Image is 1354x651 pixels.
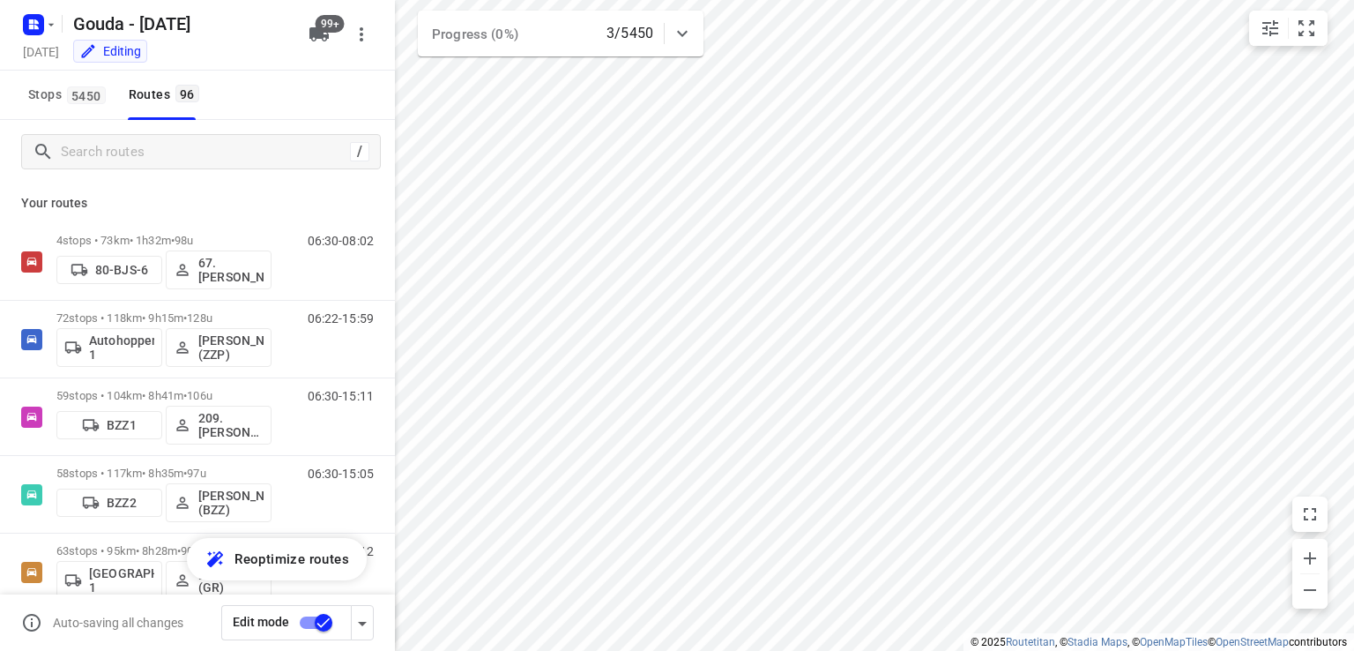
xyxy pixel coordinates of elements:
button: 80-BJS-6 [56,256,162,284]
a: OpenMapTiles [1140,636,1208,648]
button: [PERSON_NAME] (GR) [166,561,272,600]
button: 209.[PERSON_NAME] (BZZ) [166,406,272,445]
span: • [171,234,175,247]
p: 06:30-15:05 [308,467,374,481]
span: 98u [175,234,193,247]
a: OpenStreetMap [1216,636,1289,648]
p: [PERSON_NAME] (BZZ) [198,489,264,517]
span: • [177,544,181,557]
div: small contained button group [1249,11,1328,46]
div: Routes [129,84,205,106]
span: 5450 [67,86,106,104]
span: 96 [175,85,199,102]
span: 106u [187,389,212,402]
div: / [350,142,369,161]
h5: Project date [16,41,66,62]
p: 58 stops • 117km • 8h35m [56,467,272,480]
button: BZZ1 [56,411,162,439]
span: Edit mode [233,615,289,629]
p: BZZ1 [107,418,137,432]
span: Stops [28,84,111,106]
p: 72 stops • 118km • 9h15m [56,311,272,325]
p: 4 stops • 73km • 1h32m [56,234,272,247]
div: Driver app settings [352,611,373,633]
p: 209.[PERSON_NAME] (BZZ) [198,411,264,439]
p: [PERSON_NAME] (ZZP) [198,333,264,362]
p: 80-BJS-6 [95,263,148,277]
span: • [183,467,187,480]
p: BZZ2 [107,496,137,510]
button: 99+ [301,17,337,52]
p: 59 stops • 104km • 8h41m [56,389,272,402]
p: Auto-saving all changes [53,616,183,630]
span: Progress (0%) [432,26,518,42]
div: Progress (0%)3/5450 [418,11,703,56]
div: You are currently in edit mode. [79,42,141,60]
p: [GEOGRAPHIC_DATA] 1 [89,566,154,595]
button: 67. [PERSON_NAME] [166,251,272,289]
span: Reoptimize routes [234,548,349,571]
p: [PERSON_NAME] (GR) [198,566,264,595]
span: • [183,389,187,402]
button: [PERSON_NAME] (BZZ) [166,483,272,522]
button: Autohopper 1 [56,328,162,367]
span: • [183,311,187,325]
span: 99+ [316,15,345,33]
p: Your routes [21,194,374,213]
p: 06:22-15:59 [308,311,374,325]
span: 90u [181,544,199,557]
p: 63 stops • 95km • 8h28m [56,544,272,557]
span: 128u [187,311,212,325]
button: [PERSON_NAME] (ZZP) [166,328,272,367]
h5: Rename [66,10,294,38]
li: © 2025 , © , © © contributors [971,636,1347,648]
button: Reoptimize routes [187,538,367,580]
a: Routetitan [1006,636,1055,648]
button: Map settings [1253,11,1288,46]
input: Search routes [61,138,350,166]
button: More [344,17,379,52]
span: 97u [187,467,205,480]
a: Stadia Maps [1068,636,1127,648]
p: Autohopper 1 [89,333,154,362]
button: BZZ2 [56,489,162,517]
p: 06:30-08:02 [308,234,374,248]
p: 3/5450 [606,23,653,44]
p: 67. [PERSON_NAME] [198,256,264,284]
button: Fit zoom [1289,11,1324,46]
button: [GEOGRAPHIC_DATA] 1 [56,561,162,600]
p: 06:30-15:11 [308,389,374,403]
